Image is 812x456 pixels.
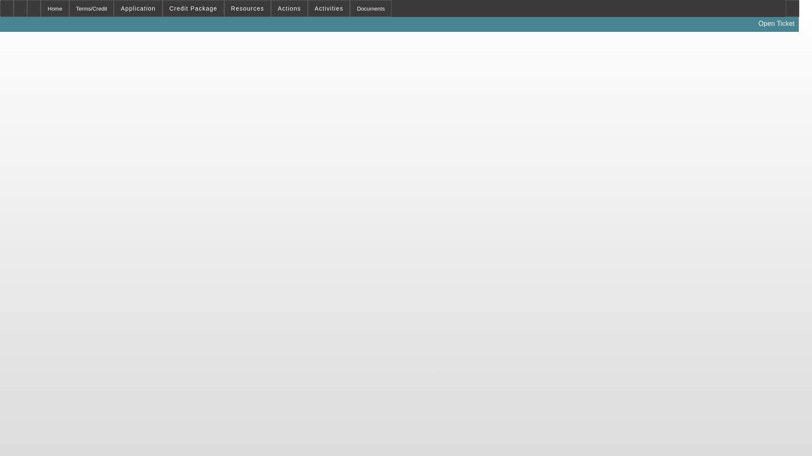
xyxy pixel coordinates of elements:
span: Activities [315,5,344,12]
button: Application [114,0,162,17]
button: Credit Package [163,0,224,17]
a: Open Ticket [755,17,798,31]
span: Application [121,5,155,12]
span: Resources [231,5,264,12]
button: Resources [225,0,271,17]
button: Actions [271,0,307,17]
span: Actions [278,5,301,12]
button: Activities [308,0,350,17]
span: Credit Package [169,5,217,12]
